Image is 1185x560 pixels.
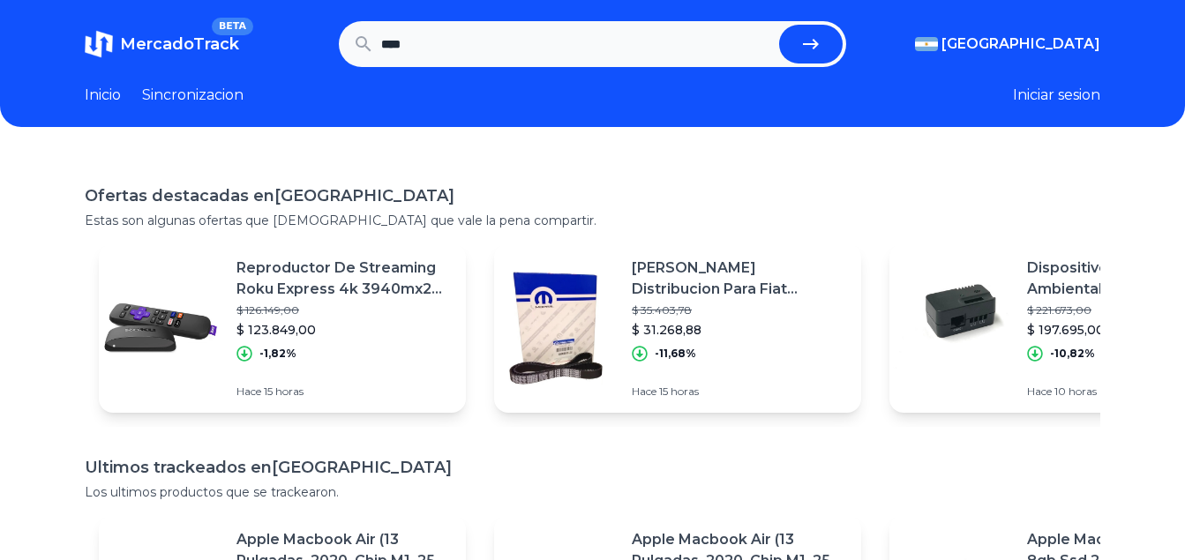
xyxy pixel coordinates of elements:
[632,303,847,317] p: $ 35.403,78
[655,347,696,361] p: -11,68%
[142,85,244,106] a: Sincronizacion
[236,258,452,300] p: Reproductor De Streaming Roku Express 4k 3940mx2 1gb Ram
[236,321,452,339] p: $ 123.849,00
[915,37,938,51] img: Argentina
[85,30,239,58] a: MercadoTrackBETA
[236,385,452,399] p: Hace 15 horas
[632,385,847,399] p: Hace 15 horas
[85,30,113,58] img: MercadoTrack
[941,34,1100,55] span: [GEOGRAPHIC_DATA]
[85,183,1100,208] h1: Ofertas destacadas en [GEOGRAPHIC_DATA]
[915,34,1100,55] button: [GEOGRAPHIC_DATA]
[494,243,861,413] a: Featured image[PERSON_NAME] Distribucion Para Fiat Uno/palio/siena 1.3/1.4 Fire$ 35.403,78$ 31.26...
[494,266,618,390] img: Featured image
[889,266,1013,390] img: Featured image
[236,303,452,317] p: $ 126.149,00
[212,18,253,35] span: BETA
[99,243,466,413] a: Featured imageReproductor De Streaming Roku Express 4k 3940mx2 1gb Ram$ 126.149,00$ 123.849,00-1,...
[85,85,121,106] a: Inicio
[632,321,847,339] p: $ 31.268,88
[259,347,296,361] p: -1,82%
[120,34,239,54] span: MercadoTrack
[85,212,1100,229] p: Estas son algunas ofertas que [DEMOGRAPHIC_DATA] que vale la pena compartir.
[85,483,1100,501] p: Los ultimos productos que se trackearon.
[99,266,222,390] img: Featured image
[632,258,847,300] p: [PERSON_NAME] Distribucion Para Fiat Uno/palio/siena 1.3/1.4 Fire
[1013,85,1100,106] button: Iniciar sesion
[85,455,1100,480] h1: Ultimos trackeados en [GEOGRAPHIC_DATA]
[1050,347,1095,361] p: -10,82%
